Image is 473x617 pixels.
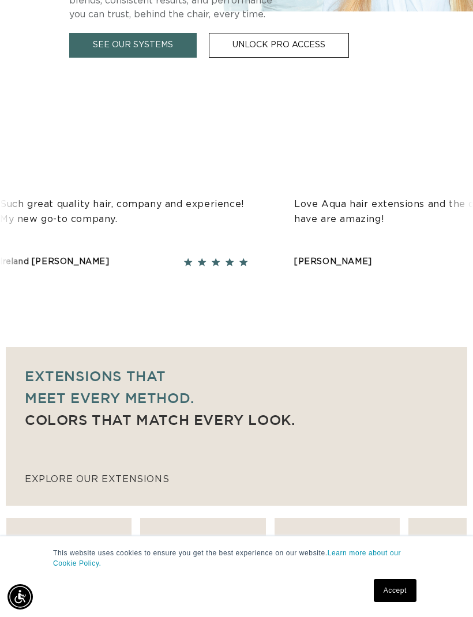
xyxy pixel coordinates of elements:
p: meet every method. [25,387,448,409]
p: Extensions that [25,365,448,387]
p: Colors that match every look. [25,409,448,431]
div: Accessibility Menu [7,584,33,610]
p: This website uses cookies to ensure you get the best experience on our website. [53,548,420,569]
div: [PERSON_NAME] [292,255,370,269]
a: See Our Systems [69,33,197,58]
p: explore our extensions [25,471,448,488]
a: Accept [374,579,416,602]
a: Unlock Pro Access [209,33,349,58]
iframe: Chat Widget [415,562,473,617]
